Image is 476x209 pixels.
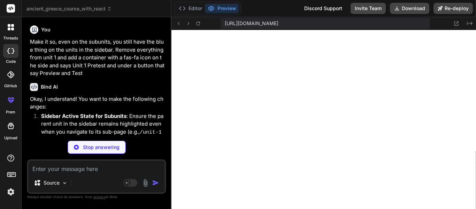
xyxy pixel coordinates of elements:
[62,180,68,186] img: Pick Models
[141,179,149,187] img: attachment
[171,30,476,209] iframe: Preview
[300,3,346,14] div: Discord Support
[4,135,17,141] label: Upload
[93,195,106,199] span: privacy
[176,3,205,13] button: Editor
[3,35,18,41] label: threads
[26,5,112,12] span: ancient_greece_course_with_react
[433,3,473,14] button: Re-deploy
[152,179,159,186] img: icon
[4,83,17,89] label: GitHub
[225,20,278,27] span: [URL][DOMAIN_NAME]
[6,59,16,65] label: code
[41,113,126,119] strong: Sidebar Active State for Subunits
[205,3,239,13] button: Preview
[41,26,51,33] h6: You
[41,83,58,90] h6: Bind AI
[5,186,17,198] img: settings
[6,109,15,115] label: prem
[351,3,386,14] button: Invite Team
[36,112,164,153] li: : Ensure the parent unit in the sidebar remains highlighted even when you navigate to its sub-pag...
[390,3,429,14] button: Download
[30,95,164,111] p: Okay, I understand! You want to make the following changes:
[44,179,60,186] p: Source
[30,38,164,77] p: Make it so, even on the subunits, you still have the blue thing on the units in the sidebar. Remo...
[27,194,166,200] p: Always double-check its answers. Your in Bind
[83,144,120,151] p: Stop answering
